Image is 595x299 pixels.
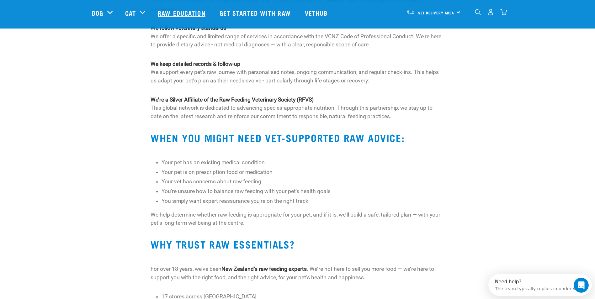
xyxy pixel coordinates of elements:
p: We help determine whether raw feeding is appropriate for your pet, and if it is, we’ll build a sa... [151,211,444,227]
a: Get started with Raw [213,0,299,25]
div: Open Intercom Messenger [3,3,109,20]
a: Dog [92,8,103,18]
img: home-icon-1@2x.png [475,9,481,15]
p: Your vet has concerns about raw feeding [162,177,444,186]
div: Need help? [7,5,90,10]
p: We offer a specific and limited range of services in accordance with the VCNZ Code of Professiona... [151,24,444,49]
a: Vethub [299,0,336,25]
h2: Why Trust Raw Essentials? [151,239,444,250]
a: Raw Education [151,0,213,25]
img: user.png [487,9,494,15]
strong: We’re a Silver Affiliate of the Raw Feeding Veterinary Society (RFVS) [151,97,314,103]
strong: We keep detailed records & follow-up [151,61,240,67]
p: You're unsure how to balance raw feeding with your pet's health goals [162,187,444,195]
p: You simply want expert reassurance you're on the right track [162,197,444,205]
p: Your pet is on prescription food or medication [162,168,444,176]
img: home-icon@2x.png [500,9,507,15]
p: For over 18 years, we’ve been . We’re not here to sell you more food — we’re here to support you ... [151,265,444,281]
p: This global network is dedicated to advancing species-appropriate nutrition. Through this partner... [151,96,444,120]
div: The team typically replies in under 4h [7,10,90,17]
a: Cat [125,8,136,18]
img: van-moving.png [406,9,415,15]
iframe: Intercom live chat [574,278,589,293]
strong: New Zealand’s raw feeding experts [221,266,307,272]
span: Set Delivery Area [418,12,454,14]
iframe: Intercom live chat discovery launcher [488,274,592,296]
h2: When You Might Need Vet-Supported Raw Advice: [151,132,444,143]
p: We support every pet’s raw journey with personalised notes, ongoing communication, and regular ch... [151,60,444,85]
p: Your pet has an existing medical condition [162,158,444,166]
